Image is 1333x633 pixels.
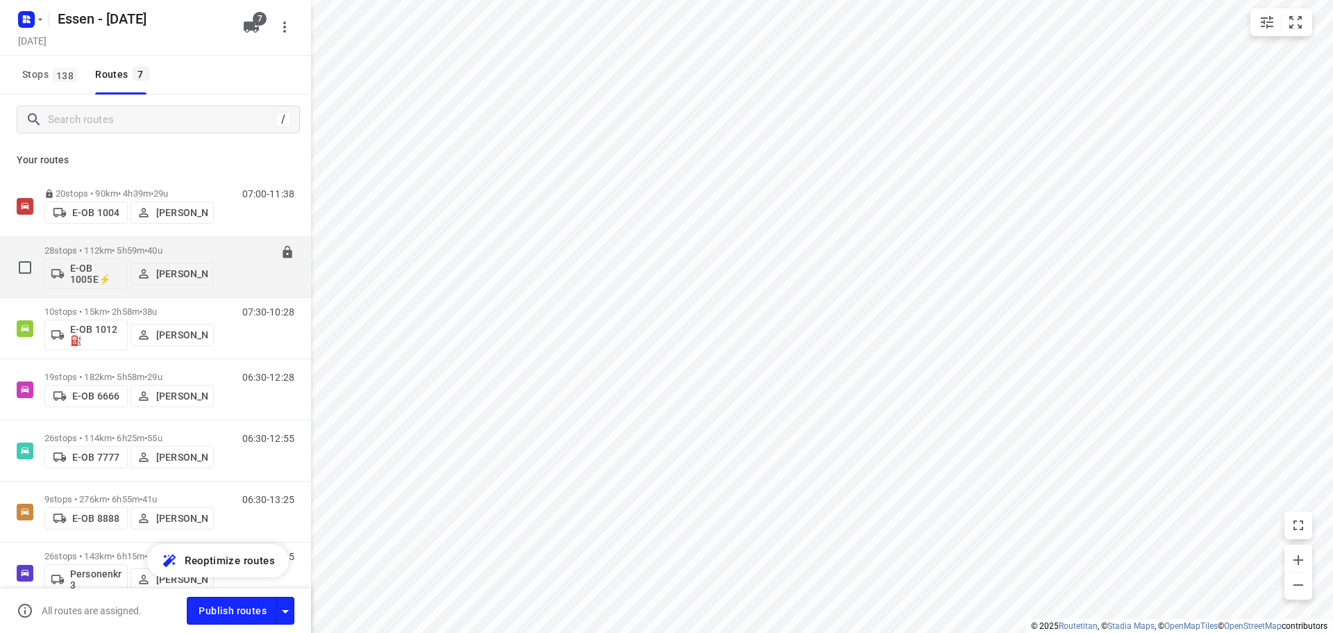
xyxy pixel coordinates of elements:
p: 9 stops • 276km • 6h55m [44,494,214,504]
p: [PERSON_NAME] [156,329,208,340]
p: All routes are assigned. [42,605,142,616]
p: 06:30-12:28 [242,372,294,383]
span: 55u [147,433,162,443]
p: 06:30-13:25 [242,494,294,505]
a: Stadia Maps [1107,621,1155,631]
p: [PERSON_NAME] [156,513,208,524]
p: [PERSON_NAME] [156,574,208,585]
span: • [144,433,147,443]
button: E-OB 1005E⚡ [44,258,128,289]
span: 29u [153,188,168,199]
p: E-OB 8888 [72,513,119,524]
span: 38u [142,306,157,317]
p: E-OB 6666 [72,391,119,402]
button: E-OB 8888 [44,507,128,529]
button: Reoptimize routes [147,544,289,577]
span: 41u [142,494,157,504]
button: [PERSON_NAME] [131,385,214,407]
p: 06:30-12:55 [242,433,294,444]
p: [PERSON_NAME] [156,452,208,463]
button: E-OB 7777 [44,446,128,468]
span: • [144,372,147,382]
button: E-OB 1012⛽️ [44,320,128,350]
button: [PERSON_NAME] [131,446,214,468]
p: E-OB 1004 [72,207,119,218]
p: [PERSON_NAME] [156,268,208,279]
button: [PERSON_NAME] [131,263,214,285]
div: / [276,112,291,127]
span: Reoptimize routes [185,552,275,570]
p: E-OB 1005E⚡ [70,263,121,285]
span: • [140,306,142,317]
p: Your routes [17,153,294,167]
button: [PERSON_NAME] [131,324,214,346]
span: 7 [253,12,267,26]
input: Search routes [48,109,276,131]
p: 10 stops • 15km • 2h58m [44,306,214,317]
p: 19 stops • 182km • 5h58m [44,372,214,382]
button: Map settings [1253,8,1281,36]
span: • [144,245,147,256]
button: Lock route [280,245,294,261]
h5: Project date [12,33,52,49]
p: [PERSON_NAME] [156,207,208,218]
p: 26 stops • 143km • 6h15m [44,551,214,561]
p: Personenkraftwagen 3 [70,568,121,591]
button: Fit zoom [1282,8,1309,36]
span: 43u [147,551,162,561]
h5: Rename [52,8,232,30]
p: 07:00-11:38 [242,188,294,199]
p: 07:30-10:28 [242,306,294,318]
div: Routes [95,66,153,83]
p: 20 stops • 90km • 4h39m [44,188,214,199]
button: [PERSON_NAME] [131,507,214,529]
span: 29u [147,372,162,382]
span: 7 [133,67,149,81]
a: OpenStreetMap [1224,621,1282,631]
a: Routetitan [1059,621,1098,631]
span: Select [11,254,39,281]
span: 40u [147,245,162,256]
span: 138 [53,68,77,82]
p: E-OB 1012⛽️ [70,324,121,346]
p: 26 stops • 114km • 6h25m [44,433,214,443]
p: [PERSON_NAME] [156,391,208,402]
span: • [151,188,153,199]
button: More [271,13,299,41]
button: [PERSON_NAME] [131,202,214,224]
div: Driver app settings [277,602,294,619]
span: • [144,551,147,561]
button: Publish routes [187,597,277,624]
a: OpenMapTiles [1164,621,1218,631]
div: small contained button group [1250,8,1312,36]
button: [PERSON_NAME] [131,568,214,591]
li: © 2025 , © , © © contributors [1031,621,1327,631]
p: 28 stops • 112km • 5h59m [44,245,214,256]
span: Publish routes [199,602,267,620]
span: • [140,494,142,504]
button: E-OB 6666 [44,385,128,407]
p: E-OB 7777 [72,452,119,463]
span: Stops [22,66,81,83]
button: Personenkraftwagen 3 [44,564,128,595]
button: E-OB 1004 [44,202,128,224]
button: 7 [237,13,265,41]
